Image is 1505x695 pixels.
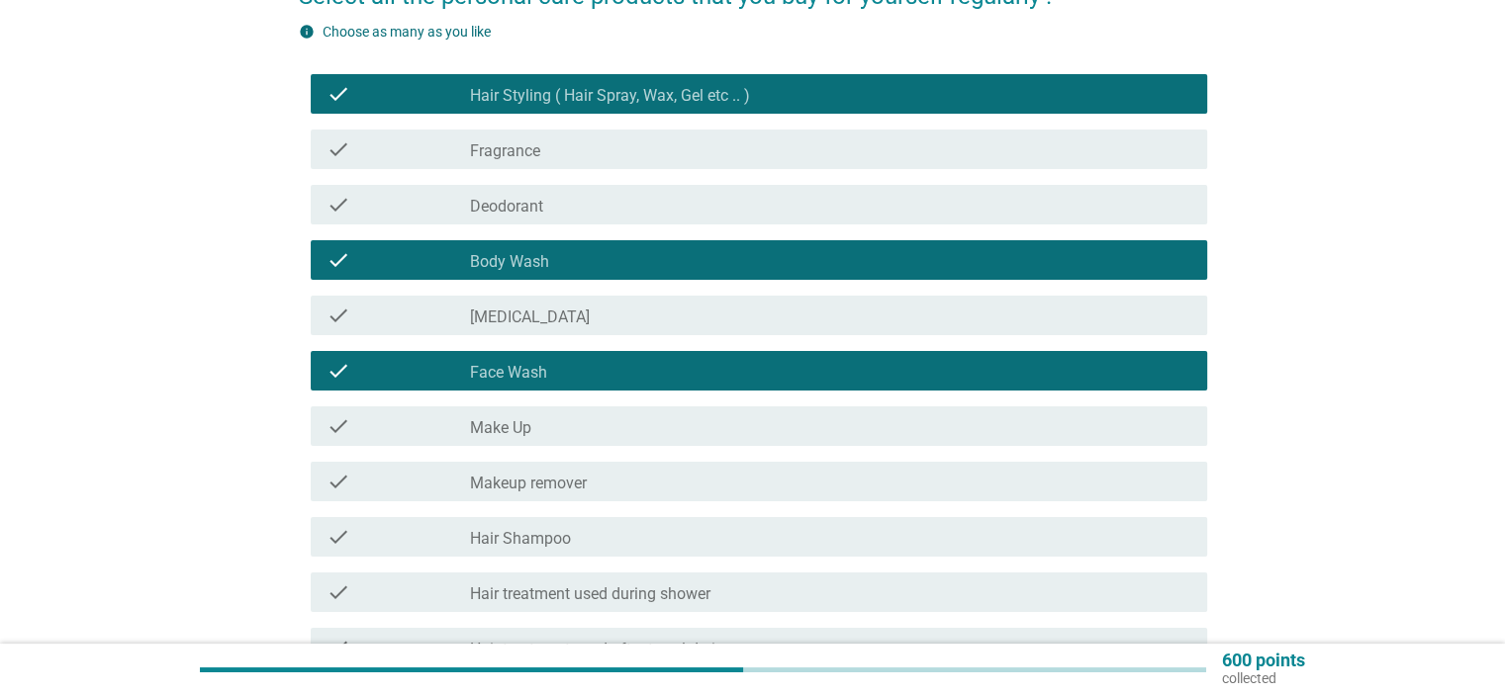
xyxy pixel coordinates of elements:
i: check [327,304,350,327]
label: Fragrance [470,141,540,161]
label: Face Wash [470,363,547,383]
label: Hair Styling ( Hair Spray, Wax, Gel etc .. ) [470,86,750,106]
label: Make Up [470,418,531,438]
i: check [327,137,350,161]
i: check [327,636,350,659]
i: check [327,82,350,106]
label: [MEDICAL_DATA] [470,307,590,327]
i: check [327,248,350,272]
label: Deodorant [470,197,543,217]
p: 600 points [1222,652,1305,669]
i: check [327,414,350,438]
i: check [327,193,350,217]
i: check [327,359,350,383]
i: check [327,470,350,493]
label: Hair treatment used after towel-drying [470,640,733,659]
label: Body Wash [470,252,549,272]
p: collected [1222,669,1305,687]
i: check [327,525,350,549]
label: Hair Shampoo [470,529,571,549]
i: info [299,24,315,40]
i: check [327,580,350,604]
label: Choose as many as you like [323,24,491,40]
label: Makeup remover [470,474,587,493]
label: Hair treatment used during shower [470,584,710,604]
